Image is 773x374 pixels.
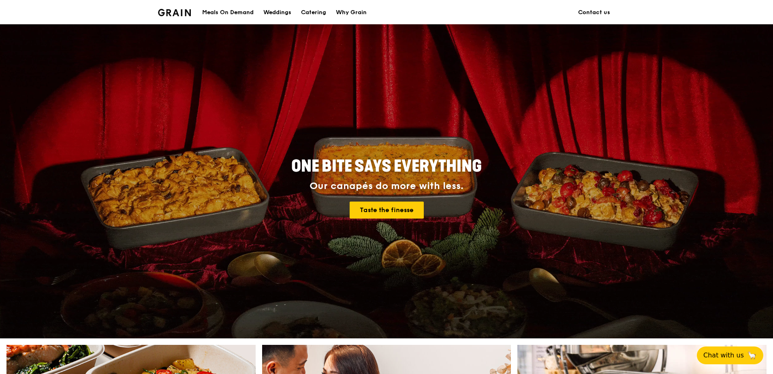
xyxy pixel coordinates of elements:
[258,0,296,25] a: Weddings
[301,0,326,25] div: Catering
[573,0,615,25] a: Contact us
[202,0,254,25] div: Meals On Demand
[241,181,532,192] div: Our canapés do more with less.
[350,202,424,219] a: Taste the finesse
[296,0,331,25] a: Catering
[697,346,763,364] button: Chat with us🦙
[291,157,482,176] span: ONE BITE SAYS EVERYTHING
[703,351,744,360] span: Chat with us
[331,0,372,25] a: Why Grain
[336,0,367,25] div: Why Grain
[158,9,191,16] img: Grain
[747,351,757,360] span: 🦙
[263,0,291,25] div: Weddings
